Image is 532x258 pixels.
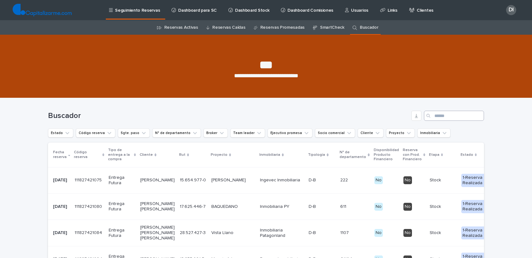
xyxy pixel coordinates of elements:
p: Entrega Futura [109,201,135,212]
p: [PERSON_NAME] [211,178,255,183]
p: Ingevec Inmobiliaria [260,178,304,183]
button: Team leader [230,128,265,138]
button: Cliente [358,128,384,138]
p: D-B [309,229,317,236]
p: Estado [461,151,473,158]
p: [PERSON_NAME] [PERSON_NAME] [PERSON_NAME] [140,225,175,241]
div: No [403,229,412,237]
p: Stock [430,178,456,183]
button: Código reserva [76,128,115,138]
p: 111827421080 [75,203,103,209]
p: Stock [430,230,456,236]
p: [DATE] [53,204,70,209]
div: DI [506,5,516,15]
p: D-B [309,176,317,183]
a: Reservas Activas [164,20,198,35]
button: Socio comercial [315,128,355,138]
p: Reserva con Prod. Financiero [403,147,422,163]
button: Ejecutivo promesa [268,128,312,138]
button: Estado [48,128,73,138]
p: N° de departamento [340,149,366,161]
p: Entrega Futura [109,175,135,186]
p: Código reserva [74,149,101,161]
button: Inmobiliaria [417,128,450,138]
p: 15.654.977-0 [180,176,207,183]
p: BAQUEDANO [211,204,255,209]
p: Inmobiliaria [259,151,280,158]
p: Inmobiliaria PY [260,204,304,209]
p: Etapa [429,151,439,158]
div: 1-Reserva Realizada [461,200,490,213]
div: 1-Reserva Realizada [461,174,490,187]
p: 28.527.427-3 [180,229,207,236]
p: Inmobiliaria Patagonland [260,228,304,238]
p: Entrega Futura [109,228,135,238]
div: No [403,176,412,184]
h1: Buscador [48,111,409,120]
button: Sgte. paso [118,128,150,138]
p: 17.625.446-7 [180,203,207,209]
p: Disponibilidad Producto Financiero [374,147,399,163]
p: [DATE] [53,178,70,183]
p: 222 [340,176,349,183]
p: Vista Llano [211,230,255,236]
p: 1107 [340,229,350,236]
a: Reservas Caídas [212,20,245,35]
p: D-B [309,203,317,209]
div: No [374,229,383,237]
p: Fecha reserva [53,149,67,161]
p: Cliente [140,151,153,158]
div: No [403,203,412,211]
p: Rut [179,151,185,158]
p: 111827421075 [75,176,103,183]
p: [PERSON_NAME] [PERSON_NAME] [140,201,175,212]
p: Stock [430,204,456,209]
img: TjQlHxlQVOtaKxwbrr5R [13,4,72,16]
a: Buscador [360,20,378,35]
div: No [374,176,383,184]
div: No [374,203,383,211]
p: Tipología [308,151,325,158]
p: 611 [340,203,348,209]
p: Proyecto [211,151,227,158]
a: SmartCheck [320,20,344,35]
p: [PERSON_NAME] [140,178,175,183]
p: Tipo de entrega a la compra [108,147,132,163]
input: Search [424,111,484,121]
p: 111827421084 [75,229,103,236]
button: Broker [203,128,228,138]
button: N° de departamento [152,128,201,138]
div: 1-Reserva Realizada [461,226,490,240]
button: Proyecto [386,128,415,138]
a: Reservas Promesadas [260,20,305,35]
p: [DATE] [53,230,70,236]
